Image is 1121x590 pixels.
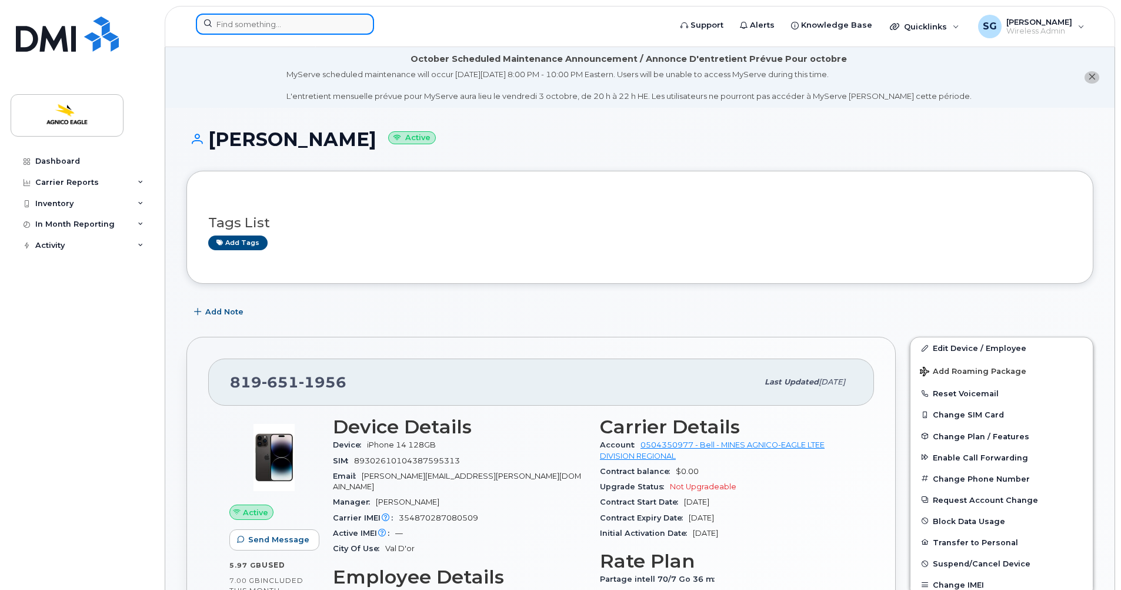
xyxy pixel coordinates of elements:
[395,529,403,538] span: —
[910,447,1093,468] button: Enable Call Forwarding
[910,468,1093,489] button: Change Phone Number
[299,373,346,391] span: 1956
[230,373,346,391] span: 819
[411,53,847,65] div: October Scheduled Maintenance Announcement / Annonce D'entretient Prévue Pour octobre
[933,453,1028,462] span: Enable Call Forwarding
[676,467,699,476] span: $0.00
[229,576,261,585] span: 7.00 GB
[689,513,714,522] span: [DATE]
[910,337,1093,359] a: Edit Device / Employee
[600,551,853,572] h3: Rate Plan
[1085,71,1099,84] button: close notification
[600,513,689,522] span: Contract Expiry Date
[385,544,415,553] span: Val D'or
[910,532,1093,553] button: Transfer to Personal
[910,426,1093,447] button: Change Plan / Features
[333,472,581,491] span: [PERSON_NAME][EMAIL_ADDRESS][PERSON_NAME][DOMAIN_NAME]
[600,416,853,437] h3: Carrier Details
[910,489,1093,511] button: Request Account Change
[399,513,478,522] span: 354870287080509
[600,467,676,476] span: Contract balance
[670,482,736,491] span: Not Upgradeable
[600,482,670,491] span: Upgrade Status
[262,373,299,391] span: 651
[600,529,693,538] span: Initial Activation Date
[819,377,845,386] span: [DATE]
[910,383,1093,404] button: Reset Voicemail
[333,566,586,588] h3: Employee Details
[333,472,362,480] span: Email
[600,440,825,460] a: 0504350977 - Bell - MINES AGNICO-EAGLE LTEE DIVISION REGIONAL
[333,544,385,553] span: City Of Use
[333,416,586,437] h3: Device Details
[229,561,262,569] span: 5.97 GB
[354,456,460,465] span: 89302610104387595313
[205,306,243,317] span: Add Note
[286,69,972,102] div: MyServe scheduled maintenance will occur [DATE][DATE] 8:00 PM - 10:00 PM Eastern. Users will be u...
[208,236,268,250] a: Add tags
[243,507,268,518] span: Active
[910,404,1093,425] button: Change SIM Card
[208,216,1072,230] h3: Tags List
[333,529,395,538] span: Active IMEI
[239,422,309,493] img: image20231002-3703462-njx0qo.jpeg
[910,553,1093,574] button: Suspend/Cancel Device
[186,301,253,323] button: Add Note
[684,498,709,506] span: [DATE]
[367,440,436,449] span: iPhone 14 128GB
[186,129,1093,150] h1: [PERSON_NAME]
[600,440,640,449] span: Account
[388,131,436,145] small: Active
[910,359,1093,383] button: Add Roaming Package
[262,561,285,569] span: used
[229,529,319,551] button: Send Message
[333,498,376,506] span: Manager
[248,534,309,545] span: Send Message
[376,498,439,506] span: [PERSON_NAME]
[333,513,399,522] span: Carrier IMEI
[333,456,354,465] span: SIM
[933,432,1029,440] span: Change Plan / Features
[600,575,720,584] span: Partage intell 70/7 Go 36 m
[933,559,1030,568] span: Suspend/Cancel Device
[910,511,1093,532] button: Block Data Usage
[765,377,819,386] span: Last updated
[333,440,367,449] span: Device
[920,367,1026,378] span: Add Roaming Package
[693,529,718,538] span: [DATE]
[600,498,684,506] span: Contract Start Date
